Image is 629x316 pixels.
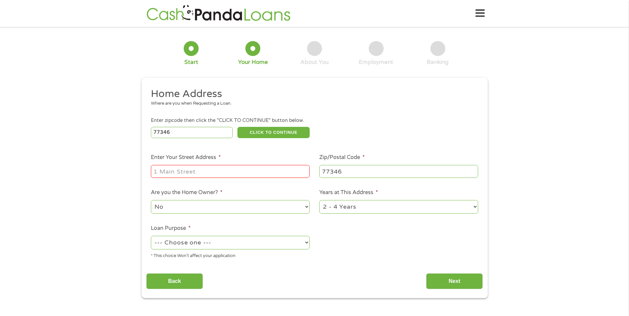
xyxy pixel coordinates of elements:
input: Back [146,273,203,290]
label: Zip/Postal Code [319,154,365,161]
div: Your Home [238,59,268,66]
button: CLICK TO CONTINUE [237,127,310,138]
input: Next [426,273,483,290]
label: Are you the Home Owner? [151,189,222,196]
div: Banking [427,59,449,66]
label: Enter Your Street Address [151,154,221,161]
input: 1 Main Street [151,165,310,178]
img: GetLoanNow Logo [145,4,292,23]
div: Where are you when Requesting a Loan. [151,100,473,107]
input: Enter Zipcode (e.g 01510) [151,127,233,138]
label: Years at This Address [319,189,378,196]
div: Employment [359,59,393,66]
h2: Home Address [151,87,473,101]
label: Loan Purpose [151,225,191,232]
div: About You [300,59,329,66]
div: Start [184,59,198,66]
div: Enter zipcode then click the "CLICK TO CONTINUE" button below. [151,117,478,124]
div: * This choice Won’t affect your application [151,250,310,259]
